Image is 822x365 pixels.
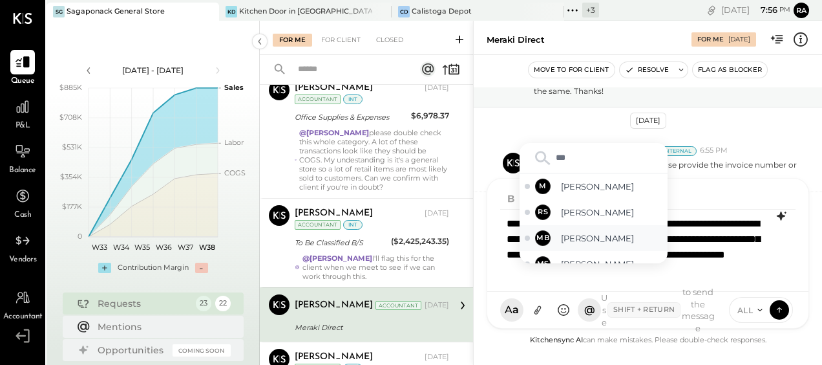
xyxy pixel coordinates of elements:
span: MB [536,233,549,243]
div: [PERSON_NAME] [295,207,373,220]
div: [DATE] [425,208,449,219]
text: Sales [224,83,244,92]
div: [DATE] [425,352,449,362]
div: [PERSON_NAME] [295,299,373,312]
div: Kitchen Door in [GEOGRAPHIC_DATA] [239,6,372,17]
div: For Me [697,35,724,44]
text: W33 [91,243,107,252]
div: KD [226,6,237,17]
div: Requests [98,297,189,310]
div: Meraki Direct [487,34,545,46]
span: 6:55 PM [700,146,728,156]
div: Sagaponack General Store [67,6,165,17]
div: SG [53,6,65,17]
a: P&L [1,94,45,132]
span: P&L [16,120,30,132]
div: $6,978.37 [411,109,449,122]
span: Cash [14,210,31,221]
a: Cash [1,184,45,221]
div: Accountant [295,94,341,104]
span: [PERSON_NAME] [561,232,662,245]
div: Office Supplies & Expenses [295,111,407,124]
span: a [512,304,519,316]
span: M [539,181,547,192]
button: @ [578,298,601,322]
div: Accountant [295,220,341,230]
div: Select Margot Bloch - Offline [520,225,668,251]
div: [DATE] [728,35,750,44]
div: Meraki Direct [295,321,445,334]
div: Closed [370,34,410,47]
text: $885K [59,83,82,92]
div: 23 [196,296,211,311]
div: Opportunities [98,344,166,357]
span: Accountant [3,311,43,323]
div: Use to send the message [601,286,716,334]
span: [PERSON_NAME] [561,206,662,219]
a: Vendors [1,228,45,266]
div: + [98,263,111,273]
div: For Client [315,34,367,47]
span: RS [538,207,548,217]
div: + 3 [582,3,599,17]
a: Balance [1,139,45,177]
div: Select Ranjankumar Swain - Offline [520,199,668,225]
text: W38 [198,243,215,252]
div: copy link [705,3,718,17]
div: int [343,94,363,104]
div: [DATE] [630,113,666,129]
span: 7 : 56 [752,4,777,16]
div: To Be Classified B/S [295,236,387,249]
text: COGS [224,168,246,177]
text: W34 [112,243,129,252]
strong: @[PERSON_NAME] [299,128,369,137]
div: Internal [659,146,697,156]
span: [PERSON_NAME] [561,258,662,271]
div: int [343,220,363,230]
text: $354K [60,172,82,181]
div: Accountant [375,301,421,310]
button: Aa [500,298,523,322]
text: W36 [156,243,172,252]
div: [DATE] [425,300,449,311]
span: [PERSON_NAME] [561,181,662,193]
div: ($2,425,243.35) [391,235,449,248]
strong: @[PERSON_NAME] [302,254,372,263]
div: [DATE] [721,4,790,16]
a: Queue [1,50,45,87]
span: ALL [737,305,753,316]
div: Mentions [98,320,224,333]
text: W37 [178,243,193,252]
div: Select Martin Spewak - Offline [520,251,668,277]
text: $531K [62,142,82,151]
text: W35 [134,243,150,252]
text: 0 [78,232,82,241]
div: Contribution Margin [118,263,189,273]
div: For Me [273,34,312,47]
div: Coming Soon [173,344,231,357]
div: please double check this whole category. A lot of these transactions look like they should be COG... [299,128,449,192]
button: Ra [794,3,809,18]
button: Flag as Blocker [693,62,767,78]
text: $177K [62,202,82,211]
div: I'll flag this for the client when we meet to see if we can work through this. [302,254,449,281]
span: Balance [9,165,36,177]
span: @ [584,304,595,316]
div: [DATE] [425,83,449,93]
span: MS [537,259,549,269]
button: Move to for client [529,62,615,78]
div: Select marshall - Offline [520,173,668,199]
div: CD [398,6,410,17]
div: - [195,263,208,273]
div: [PERSON_NAME] [295,351,373,364]
text: Labor [224,138,244,147]
span: Vendors [9,254,37,266]
a: Accountant [1,285,45,323]
button: Bold [503,189,520,207]
div: Calistoga Depot [412,6,472,17]
div: 22 [215,296,231,311]
span: pm [779,5,790,14]
div: [DATE] - [DATE] [98,65,208,76]
button: Resolve [620,62,674,78]
span: Shift + Return [607,302,680,318]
